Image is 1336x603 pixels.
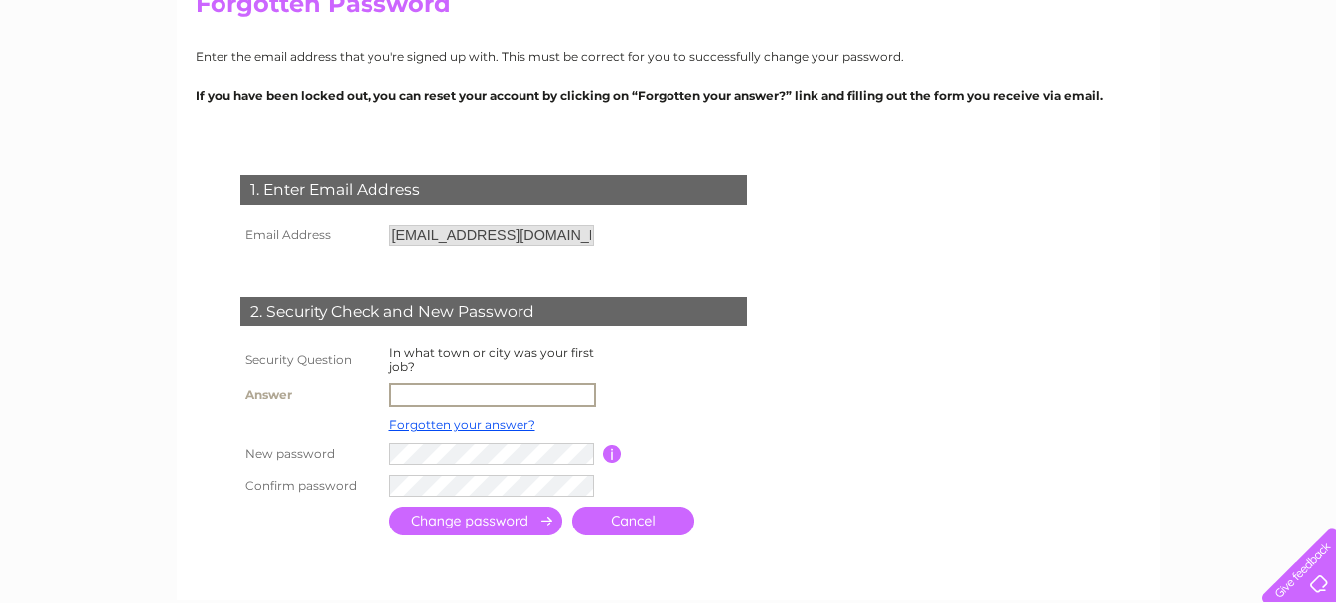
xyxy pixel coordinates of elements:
[196,86,1141,105] p: If you have been locked out, you can reset your account by clicking on “Forgotten your answer?” l...
[240,297,747,327] div: 2. Security Check and New Password
[235,438,384,470] th: New password
[47,52,148,112] img: logo.png
[389,345,594,374] label: In what town or city was your first job?
[196,47,1141,66] p: Enter the email address that you're signed up with. This must be correct for you to successfully ...
[962,10,1099,35] a: 0333 014 3131
[1108,84,1151,99] a: Energy
[240,175,747,205] div: 1. Enter Email Address
[1235,84,1263,99] a: Blog
[389,417,535,432] a: Forgotten your answer?
[1275,84,1324,99] a: Contact
[235,470,384,502] th: Confirm password
[572,507,694,535] a: Cancel
[235,341,384,378] th: Security Question
[235,378,384,412] th: Answer
[603,445,622,463] input: Information
[200,11,1138,96] div: Clear Business is a trading name of Verastar Limited (registered in [GEOGRAPHIC_DATA] No. 3667643...
[235,220,384,251] th: Email Address
[1163,84,1223,99] a: Telecoms
[389,507,562,535] input: Submit
[1058,84,1096,99] a: Water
